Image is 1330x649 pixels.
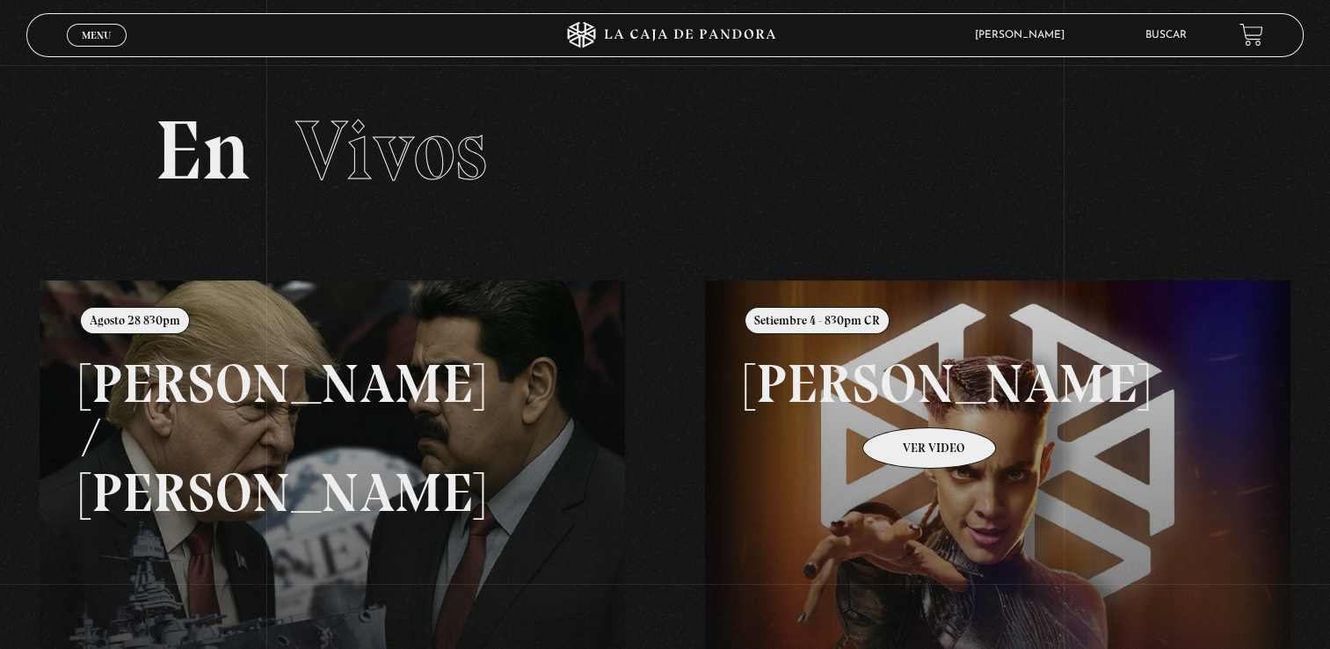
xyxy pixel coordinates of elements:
[1145,30,1187,40] a: Buscar
[966,30,1082,40] span: [PERSON_NAME]
[295,100,487,201] span: Vivos
[76,45,117,57] span: Cerrar
[82,30,111,40] span: Menu
[1239,23,1263,47] a: View your shopping cart
[155,109,1176,193] h2: En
